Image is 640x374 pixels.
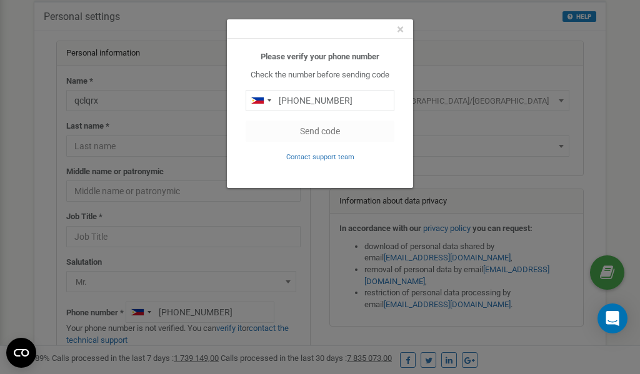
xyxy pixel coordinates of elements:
a: Contact support team [286,152,354,161]
p: Check the number before sending code [246,69,394,81]
button: Send code [246,121,394,142]
button: Open CMP widget [6,338,36,368]
button: Close [397,23,404,36]
input: 0905 123 4567 [246,90,394,111]
div: Open Intercom Messenger [597,303,627,333]
div: Telephone country code [246,91,275,111]
b: Please verify your phone number [261,52,379,61]
small: Contact support team [286,153,354,161]
span: × [397,22,404,37]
